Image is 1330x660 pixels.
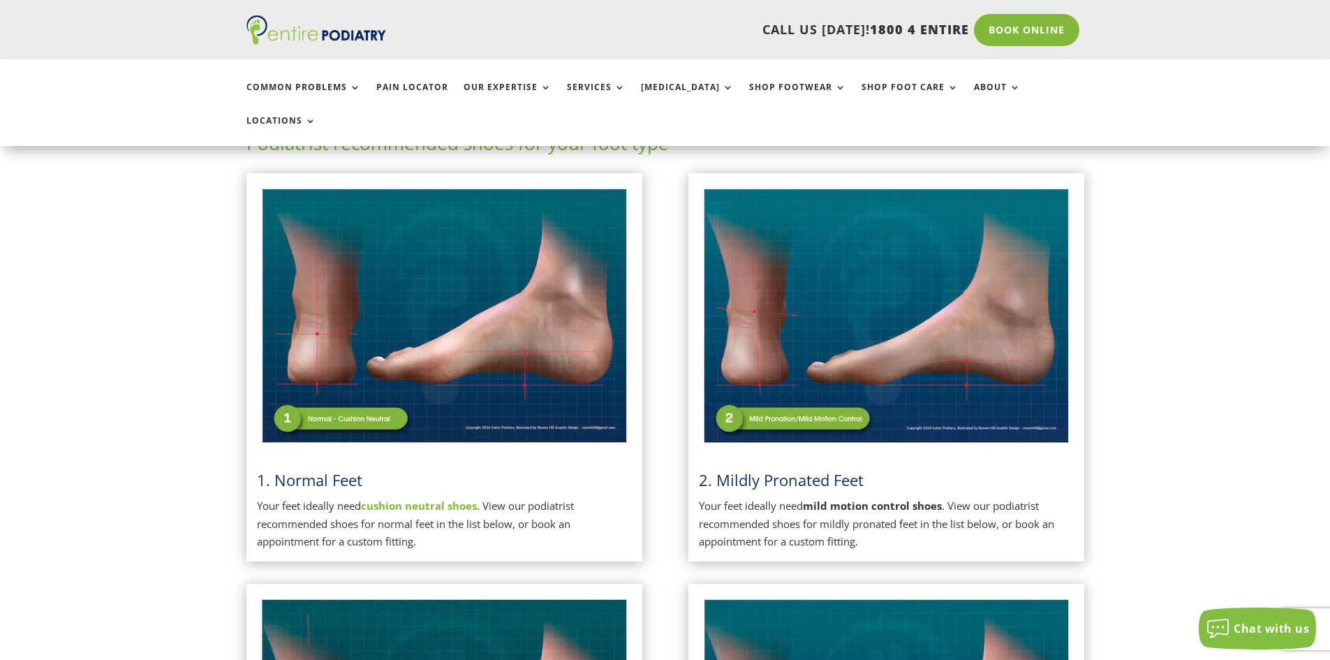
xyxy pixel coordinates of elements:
[361,499,477,513] a: cushion neutral shoes
[246,34,386,47] a: Entire Podiatry
[862,82,959,112] a: Shop Foot Care
[246,116,316,146] a: Locations
[1234,621,1309,636] span: Chat with us
[699,184,1074,448] img: Mildly Pronated Feet - View Podiatrist Recommended Mild Motion Control Shoes
[699,469,864,490] span: 2. Mildly Pronated Feet
[699,497,1074,551] p: Your feet ideally need . View our podiatrist recommended shoes for mildly pronated feet in the li...
[257,184,632,448] img: Normal Feet - View Podiatrist Recommended Cushion Neutral Shoes
[257,469,362,490] a: 1. Normal Feet
[641,82,734,112] a: [MEDICAL_DATA]
[440,21,969,39] p: CALL US [DATE]!
[257,497,632,551] p: Your feet ideally need . View our podiatrist recommended shoes for normal feet in the list below,...
[803,499,942,513] strong: mild motion control shoes
[1199,608,1316,650] button: Chat with us
[246,82,361,112] a: Common Problems
[464,82,552,112] a: Our Expertise
[246,131,1084,163] h2: Podiatrist recommended shoes for your foot type
[749,82,846,112] a: Shop Footwear
[974,14,1079,46] a: Book Online
[376,82,448,112] a: Pain Locator
[870,21,969,38] span: 1800 4 ENTIRE
[246,15,386,45] img: logo (1)
[974,82,1021,112] a: About
[567,82,626,112] a: Services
